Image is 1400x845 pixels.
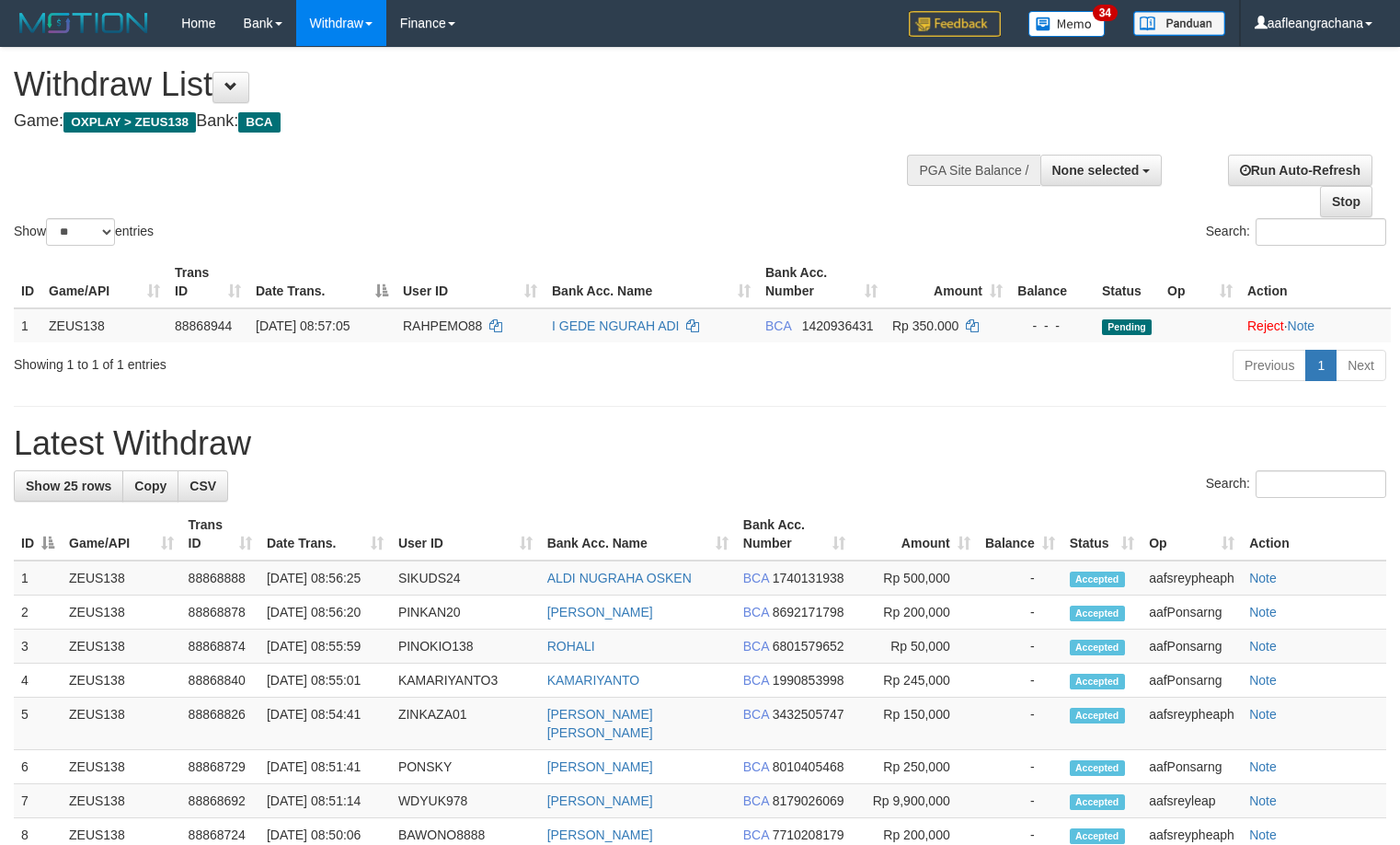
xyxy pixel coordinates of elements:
[1070,606,1125,621] span: Accepted
[1070,674,1125,689] span: Accepted
[547,571,692,585] a: ALDI NUGRAHA OSKEN
[853,750,978,784] td: Rp 250,000
[1249,571,1277,585] a: Note
[978,630,1062,664] td: -
[1249,673,1277,688] a: Note
[1070,760,1125,776] span: Accepted
[63,112,196,133] span: OXPLAY > ZEUS138
[547,759,653,774] a: [PERSON_NAME]
[14,256,41,308] th: ID
[1320,186,1372,217] a: Stop
[26,479,111,493] span: Show 25 rows
[545,256,758,308] th: Bank Acc. Name: activate to sort column ascending
[62,508,181,561] th: Game/API: activate to sort column ascending
[1336,350,1386,381] a: Next
[391,596,540,630] td: PINKAN20
[167,256,248,308] th: Trans ID: activate to sort column ascending
[978,596,1062,630] td: -
[773,828,844,842] span: Copy 7710208179 to clipboard
[14,508,62,561] th: ID: activate to sort column descending
[1070,828,1125,844] span: Accepted
[14,425,1386,462] h1: Latest Withdraw
[259,698,391,750] td: [DATE] 08:54:41
[773,673,844,688] span: Copy 1990853998 to clipboard
[248,256,396,308] th: Date Trans.: activate to sort column descending
[1256,218,1386,246] input: Search:
[134,479,166,493] span: Copy
[1206,470,1386,498] label: Search:
[1249,707,1277,722] a: Note
[773,759,844,774] span: Copy 8010405468 to clipboard
[14,784,62,818] td: 7
[62,596,181,630] td: ZEUS138
[259,750,391,784] td: [DATE] 08:51:41
[1160,256,1240,308] th: Op: activate to sort column ascending
[1249,639,1277,654] a: Note
[122,470,178,502] a: Copy
[181,784,259,818] td: 88868692
[181,664,259,698] td: 88868840
[892,318,958,333] span: Rp 350.000
[743,571,769,585] span: BCA
[765,318,791,333] span: BCA
[1102,319,1152,335] span: Pending
[391,784,540,818] td: WDYUK978
[181,596,259,630] td: 88868878
[1249,605,1277,619] a: Note
[853,698,978,750] td: Rp 150,000
[1249,793,1277,808] a: Note
[1142,784,1242,818] td: aafsreyleap
[853,596,978,630] td: Rp 200,000
[743,828,769,842] span: BCA
[259,508,391,561] th: Date Trans.: activate to sort column ascending
[1070,572,1125,587] span: Accepted
[14,561,62,596] td: 1
[396,256,545,308] th: User ID: activate to sort column ascending
[391,630,540,664] td: PINOKIO138
[391,750,540,784] td: PONSKY
[547,828,653,842] a: [PERSON_NAME]
[1070,640,1125,655] span: Accepted
[181,508,259,561] th: Trans ID: activate to sort column ascending
[259,784,391,818] td: [DATE] 08:51:14
[14,66,915,103] h1: Withdraw List
[885,256,1010,308] th: Amount: activate to sort column ascending
[14,470,123,502] a: Show 25 rows
[1240,256,1391,308] th: Action
[256,318,350,333] span: [DATE] 08:57:05
[547,673,640,688] a: KAMARIYANTO
[175,318,232,333] span: 88868944
[1142,508,1242,561] th: Op: activate to sort column ascending
[1249,759,1277,774] a: Note
[1305,350,1337,381] a: 1
[14,218,154,246] label: Show entries
[259,630,391,664] td: [DATE] 08:55:59
[178,470,228,502] a: CSV
[1228,155,1372,186] a: Run Auto-Refresh
[547,605,653,619] a: [PERSON_NAME]
[1288,318,1315,333] a: Note
[1247,318,1284,333] a: Reject
[14,630,62,664] td: 3
[1142,630,1242,664] td: aafPonsarng
[1040,155,1163,186] button: None selected
[62,784,181,818] td: ZEUS138
[391,664,540,698] td: KAMARIYANTO3
[743,707,769,722] span: BCA
[403,318,482,333] span: RAHPEMO88
[1256,470,1386,498] input: Search:
[14,596,62,630] td: 2
[909,11,1001,37] img: Feedback.jpg
[1070,708,1125,723] span: Accepted
[1240,308,1391,342] td: ·
[547,707,653,740] a: [PERSON_NAME] [PERSON_NAME]
[62,664,181,698] td: ZEUS138
[773,793,844,808] span: Copy 8179026069 to clipboard
[1052,163,1140,178] span: None selected
[1028,11,1106,37] img: Button%20Memo.svg
[14,112,915,131] h4: Game: Bank:
[1095,256,1160,308] th: Status
[1133,11,1225,36] img: panduan.png
[547,639,595,654] a: ROHALI
[41,308,167,342] td: ZEUS138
